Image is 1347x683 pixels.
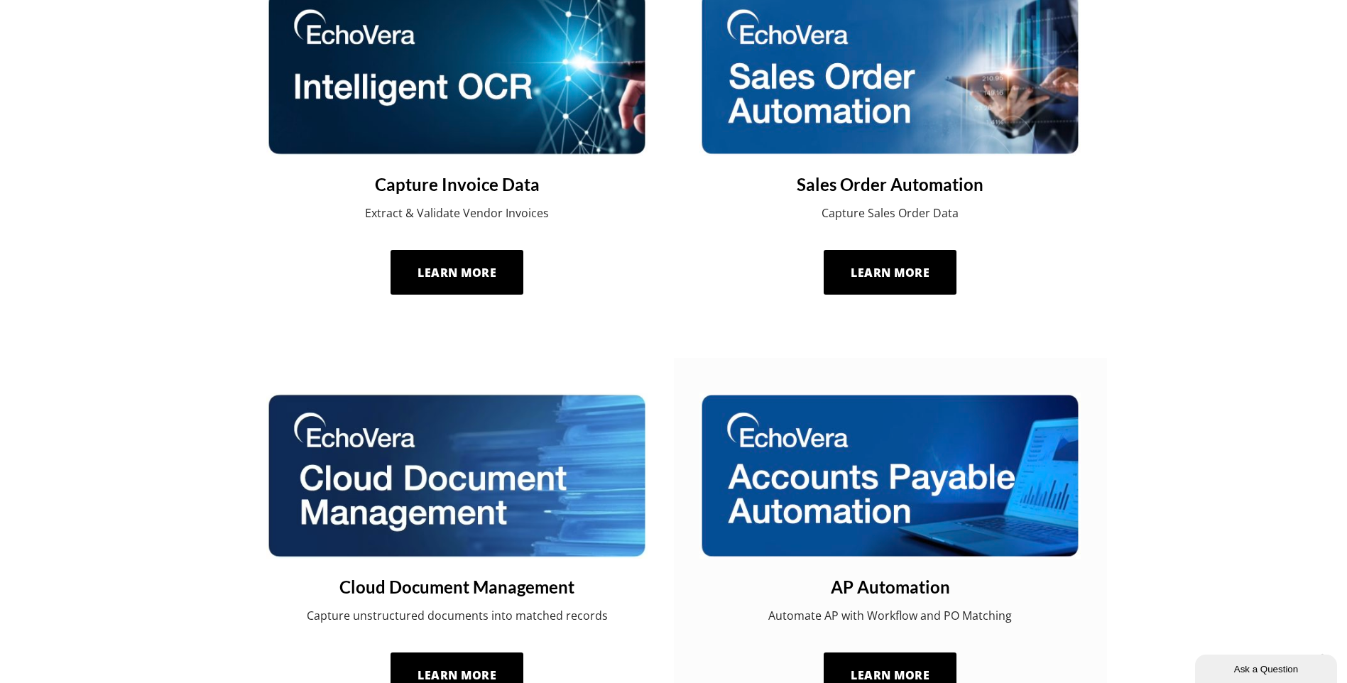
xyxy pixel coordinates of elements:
p: Capture Sales Order Data [699,204,1081,222]
iframe: chat widget [1195,652,1340,683]
a: Learn More [391,250,524,295]
a: Capture Invoice Data [266,173,648,196]
span: Learn More [851,667,929,683]
p: Extract & Validate Vendor Invoices [266,204,648,222]
a: AP Automation [699,576,1081,599]
span: Learn More [418,265,496,280]
img: accounts payable automation [699,393,1081,559]
a: Sales Order Automation [699,173,1081,196]
span: Learn More [418,667,496,683]
a: Learn More [824,250,957,295]
p: Capture unstructured documents into matched records [266,607,648,624]
span: Learn More [851,265,929,280]
img: cloud document management [266,393,648,559]
p: Automate AP with Workflow and PO Matching [699,607,1081,624]
a: Cloud Document Management [266,576,648,599]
